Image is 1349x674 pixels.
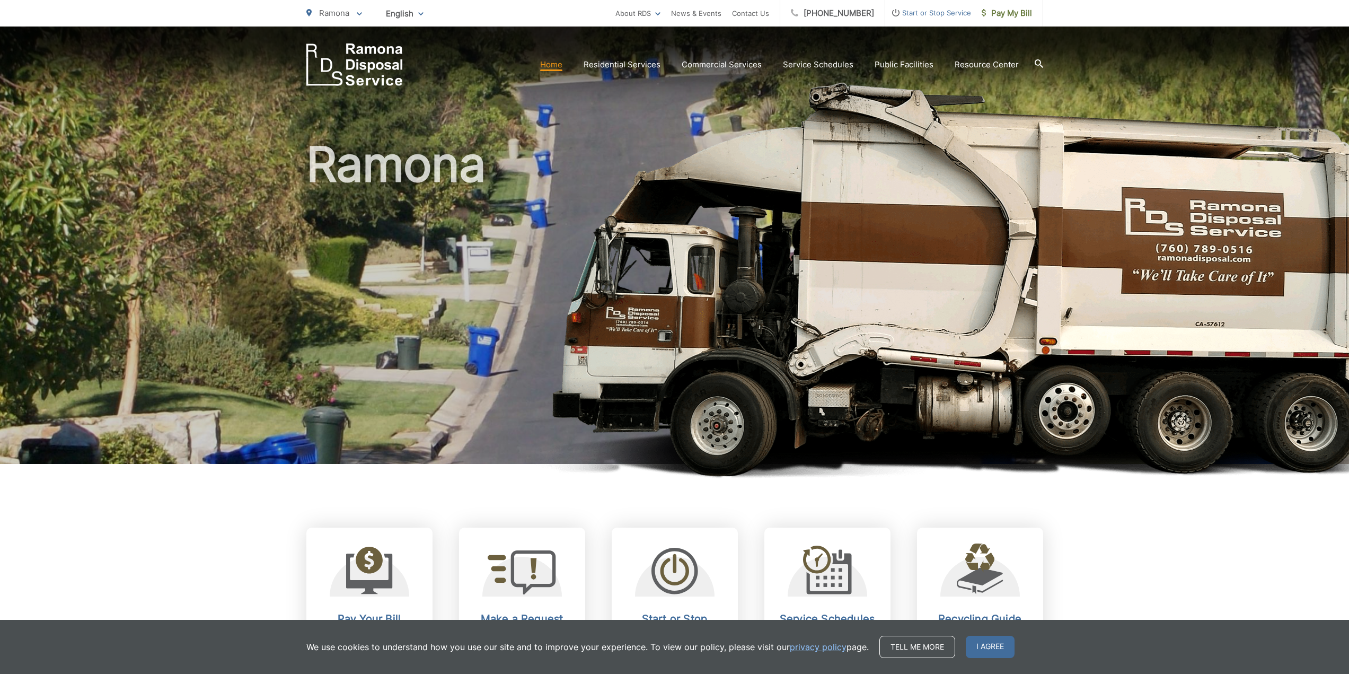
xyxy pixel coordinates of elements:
a: News & Events [671,7,721,20]
h1: Ramona [306,138,1043,474]
a: Public Facilities [875,58,933,71]
a: EDCD logo. Return to the homepage. [306,43,403,86]
a: privacy policy [790,641,847,653]
p: We use cookies to understand how you use our site and to improve your experience. To view our pol... [306,641,869,653]
h2: Service Schedules [775,612,880,625]
span: Ramona [319,8,349,18]
a: Commercial Services [682,58,762,71]
a: Tell me more [879,636,955,658]
span: English [378,4,431,23]
h2: Recycling Guide [928,612,1033,625]
h2: Start or Stop Service [622,612,727,638]
h2: Make a Request [470,612,575,625]
a: About RDS [615,7,660,20]
a: Home [540,58,562,71]
span: I agree [966,636,1015,658]
a: Residential Services [584,58,660,71]
a: Contact Us [732,7,769,20]
span: Pay My Bill [982,7,1032,20]
h2: Pay Your Bill [317,612,422,625]
a: Resource Center [955,58,1019,71]
a: Service Schedules [783,58,853,71]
